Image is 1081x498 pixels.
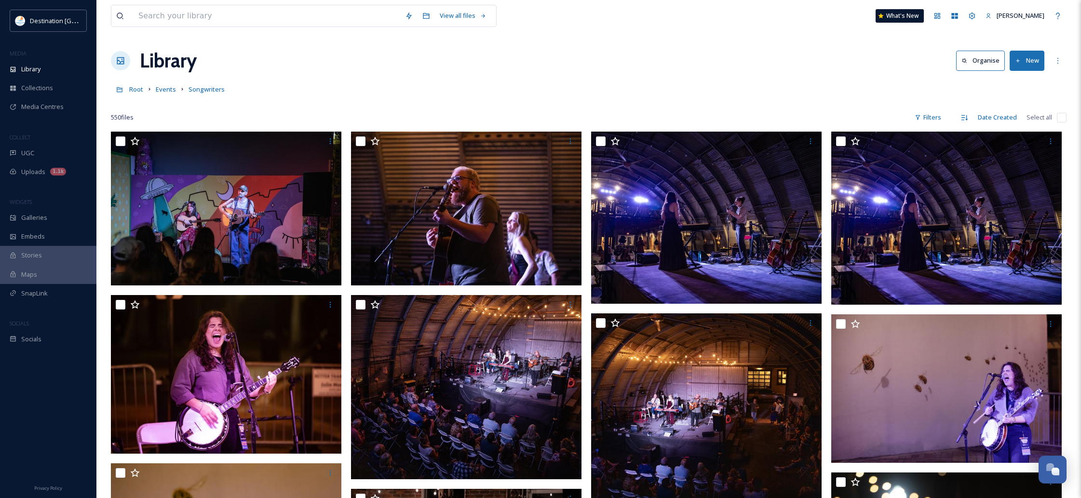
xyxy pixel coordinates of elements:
img: songrwiters 2024_03.jpg [591,313,822,498]
span: COLLECT [10,134,30,141]
img: songrwiters 2024_018.jpg [591,132,822,304]
span: Socials [21,335,41,344]
span: Events [156,85,176,94]
span: [PERSON_NAME] [997,11,1044,20]
span: Uploads [21,167,45,176]
span: Media Centres [21,102,64,111]
button: Open Chat [1039,456,1067,484]
span: 550 file s [111,113,134,122]
span: Galleries [21,213,47,222]
a: Root [129,83,143,95]
span: MEDIA [10,50,27,57]
span: WIDGETS [10,198,32,205]
img: songrwiters 2024_09.jpg [351,132,581,285]
div: Date Created [973,108,1022,127]
a: What's New [876,9,924,23]
span: Songwriters [189,85,225,94]
span: Stories [21,251,42,260]
a: Events [156,83,176,95]
span: Privacy Policy [34,485,62,491]
a: [PERSON_NAME] [981,6,1049,25]
img: songrwiters 2024_010.jpg [831,132,1062,305]
img: songrwiters 2024_014.jpg [111,295,341,454]
button: New [1010,51,1044,70]
img: songrwiters 2024_05.jpg [351,295,581,479]
button: Organise [956,51,1005,70]
a: Privacy Policy [34,482,62,493]
input: Search your library [134,5,400,27]
span: Destination [GEOGRAPHIC_DATA] [30,16,126,25]
span: SnapLink [21,289,48,298]
img: songrwiters 2024_011.jpg [831,314,1062,463]
span: Root [129,85,143,94]
a: Songwriters [189,83,225,95]
div: Filters [910,108,946,127]
span: Maps [21,270,37,279]
span: UGC [21,148,34,158]
span: Embeds [21,232,45,241]
img: songrwiters 2024_015.jpg [111,132,341,285]
a: View all files [435,6,491,25]
span: Collections [21,83,53,93]
div: 1.1k [50,168,66,175]
a: Library [140,46,197,75]
span: Library [21,65,41,74]
span: SOCIALS [10,320,29,327]
img: download.png [15,16,25,26]
span: Select all [1027,113,1052,122]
